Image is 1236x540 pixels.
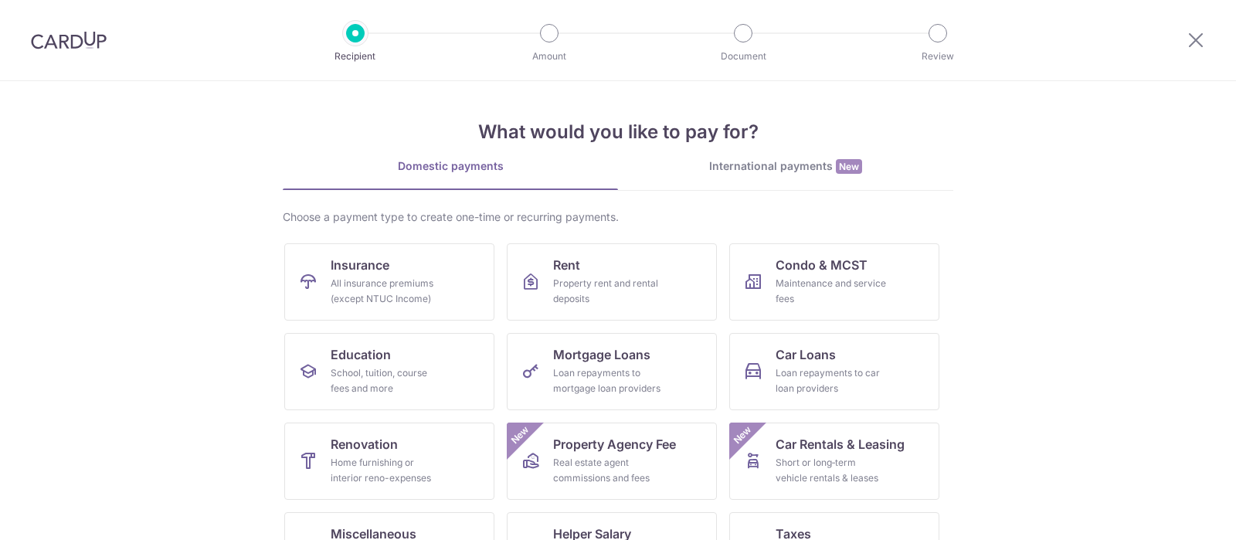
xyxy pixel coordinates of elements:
img: CardUp [31,31,107,49]
div: Home furnishing or interior reno-expenses [331,455,442,486]
span: Education [331,345,391,364]
a: RentProperty rent and rental deposits [507,243,717,321]
span: Condo & MCST [776,256,868,274]
h4: What would you like to pay for? [283,118,953,146]
div: Real estate agent commissions and fees [553,455,664,486]
div: International payments [618,158,953,175]
iframe: Opens a widget where you can find more information [1137,494,1221,532]
span: Car Rentals & Leasing [776,435,905,453]
p: Document [686,49,800,64]
a: Car Rentals & LeasingShort or long‑term vehicle rentals & leasesNew [729,423,939,500]
div: Property rent and rental deposits [553,276,664,307]
a: Car LoansLoan repayments to car loan providers [729,333,939,410]
span: New [730,423,756,448]
span: New [836,159,862,174]
span: Insurance [331,256,389,274]
div: School, tuition, course fees and more [331,365,442,396]
a: RenovationHome furnishing or interior reno-expenses [284,423,494,500]
span: Property Agency Fee [553,435,676,453]
span: Mortgage Loans [553,345,650,364]
p: Review [881,49,995,64]
span: Rent [553,256,580,274]
div: Loan repayments to car loan providers [776,365,887,396]
span: Renovation [331,435,398,453]
div: Choose a payment type to create one-time or recurring payments. [283,209,953,225]
a: Property Agency FeeReal estate agent commissions and feesNew [507,423,717,500]
p: Recipient [298,49,413,64]
a: Condo & MCSTMaintenance and service fees [729,243,939,321]
a: InsuranceAll insurance premiums (except NTUC Income) [284,243,494,321]
div: Short or long‑term vehicle rentals & leases [776,455,887,486]
a: EducationSchool, tuition, course fees and more [284,333,494,410]
div: Loan repayments to mortgage loan providers [553,365,664,396]
p: Amount [492,49,606,64]
div: Domestic payments [283,158,618,174]
span: New [508,423,533,448]
span: Car Loans [776,345,836,364]
a: Mortgage LoansLoan repayments to mortgage loan providers [507,333,717,410]
div: Maintenance and service fees [776,276,887,307]
div: All insurance premiums (except NTUC Income) [331,276,442,307]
